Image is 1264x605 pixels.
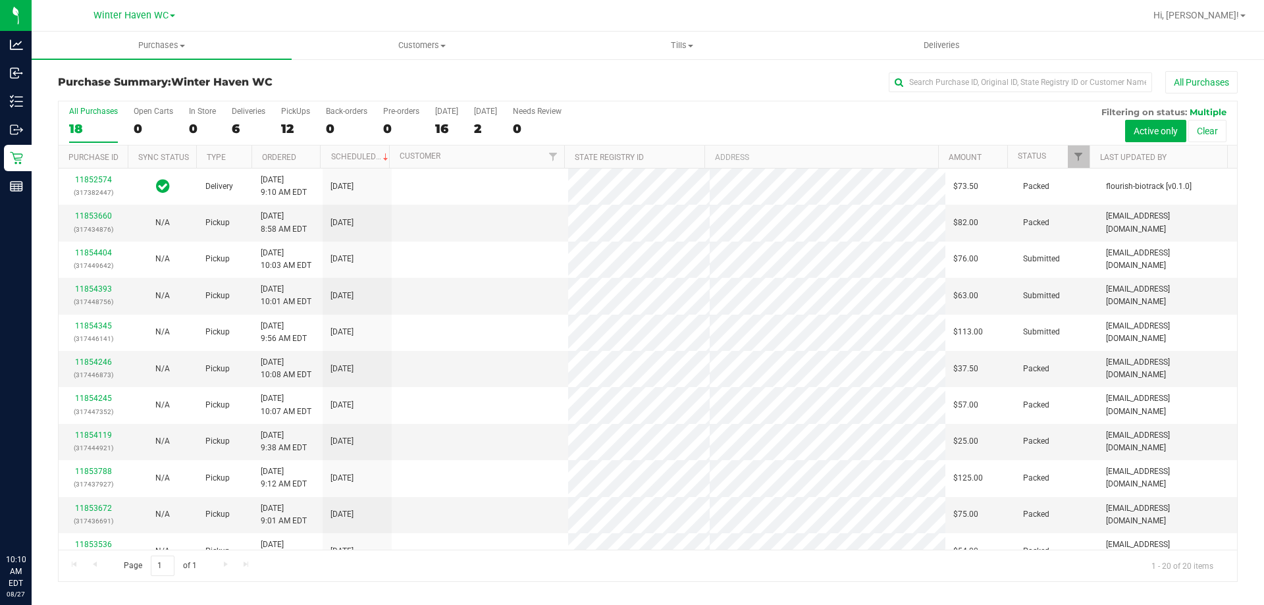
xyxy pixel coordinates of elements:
[953,472,983,485] span: $125.00
[552,39,811,51] span: Tills
[134,121,173,136] div: 0
[575,153,644,162] a: State Registry ID
[66,406,120,418] p: (317447352)
[10,151,23,165] inline-svg: Retail
[400,151,440,161] a: Customer
[205,253,230,265] span: Pickup
[155,363,170,375] button: N/A
[330,472,354,485] span: [DATE]
[93,10,169,21] span: Winter Haven WC
[66,223,120,236] p: (317434876)
[32,39,292,51] span: Purchases
[232,107,265,116] div: Deliveries
[330,253,354,265] span: [DATE]
[262,153,296,162] a: Ordered
[75,431,112,440] a: 11854119
[6,589,26,599] p: 08/27
[330,399,354,411] span: [DATE]
[66,332,120,345] p: (317446141)
[75,175,112,184] a: 11852574
[10,66,23,80] inline-svg: Inbound
[69,121,118,136] div: 18
[155,327,170,336] span: Not Applicable
[261,320,307,345] span: [DATE] 9:56 AM EDT
[953,435,978,448] span: $25.00
[953,290,978,302] span: $63.00
[155,472,170,485] button: N/A
[261,539,307,564] span: [DATE] 8:50 AM EDT
[261,502,307,527] span: [DATE] 9:01 AM EDT
[474,121,497,136] div: 2
[1165,71,1238,93] button: All Purchases
[171,76,273,88] span: Winter Haven WC
[330,545,354,558] span: [DATE]
[1023,363,1049,375] span: Packed
[66,515,120,527] p: (317436691)
[10,95,23,108] inline-svg: Inventory
[1106,392,1229,417] span: [EMAIL_ADDRESS][DOMAIN_NAME]
[66,369,120,381] p: (317446873)
[330,217,354,229] span: [DATE]
[1023,472,1049,485] span: Packed
[58,76,451,88] h3: Purchase Summary:
[1023,326,1060,338] span: Submitted
[68,153,118,162] a: Purchase ID
[704,145,938,169] th: Address
[953,545,978,558] span: $54.00
[435,121,458,136] div: 16
[205,363,230,375] span: Pickup
[69,107,118,116] div: All Purchases
[205,217,230,229] span: Pickup
[155,364,170,373] span: Not Applicable
[1068,145,1090,168] a: Filter
[75,357,112,367] a: 11854246
[383,107,419,116] div: Pre-orders
[155,508,170,521] button: N/A
[261,465,307,490] span: [DATE] 9:12 AM EDT
[1141,556,1224,575] span: 1 - 20 of 20 items
[138,153,189,162] a: Sync Status
[326,107,367,116] div: Back-orders
[205,399,230,411] span: Pickup
[1106,320,1229,345] span: [EMAIL_ADDRESS][DOMAIN_NAME]
[261,174,307,199] span: [DATE] 9:10 AM EDT
[261,283,311,308] span: [DATE] 10:01 AM EDT
[155,400,170,409] span: Not Applicable
[205,180,233,193] span: Delivery
[155,254,170,263] span: Not Applicable
[75,284,112,294] a: 11854393
[330,326,354,338] span: [DATE]
[261,392,311,417] span: [DATE] 10:07 AM EDT
[953,217,978,229] span: $82.00
[156,177,170,196] span: In Sync
[1101,107,1187,117] span: Filtering on status:
[155,545,170,558] button: N/A
[66,478,120,490] p: (317437927)
[205,508,230,521] span: Pickup
[552,32,812,59] a: Tills
[189,107,216,116] div: In Store
[1023,290,1060,302] span: Submitted
[261,356,311,381] span: [DATE] 10:08 AM EDT
[113,556,207,576] span: Page of 1
[1023,217,1049,229] span: Packed
[6,554,26,589] p: 10:10 AM EDT
[207,153,226,162] a: Type
[189,121,216,136] div: 0
[261,247,311,272] span: [DATE] 10:03 AM EDT
[261,210,307,235] span: [DATE] 8:58 AM EDT
[32,32,292,59] a: Purchases
[1106,539,1229,564] span: [EMAIL_ADDRESS][DOMAIN_NAME]
[1023,253,1060,265] span: Submitted
[155,399,170,411] button: N/A
[75,321,112,330] a: 11854345
[1106,180,1192,193] span: flourish-biotrack [v0.1.0]
[1023,508,1049,521] span: Packed
[330,363,354,375] span: [DATE]
[331,152,391,161] a: Scheduled
[1023,545,1049,558] span: Packed
[75,504,112,513] a: 11853672
[1106,210,1229,235] span: [EMAIL_ADDRESS][DOMAIN_NAME]
[134,107,173,116] div: Open Carts
[10,123,23,136] inline-svg: Outbound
